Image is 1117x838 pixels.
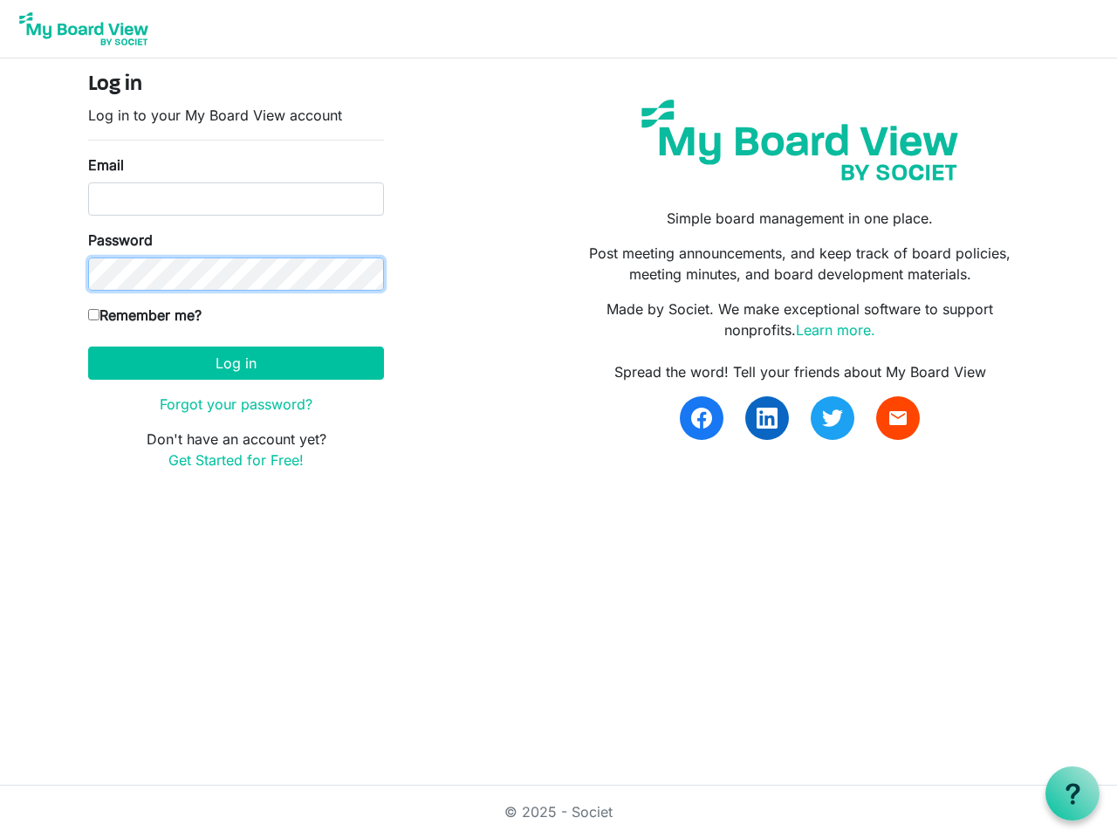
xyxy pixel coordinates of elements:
[504,803,613,821] a: © 2025 - Societ
[88,305,202,326] label: Remember me?
[88,230,153,251] label: Password
[876,396,920,440] a: email
[796,321,875,339] a: Learn more.
[572,243,1029,285] p: Post meeting announcements, and keep track of board policies, meeting minutes, and board developm...
[168,451,304,469] a: Get Started for Free!
[628,86,971,194] img: my-board-view-societ.svg
[88,72,384,98] h4: Log in
[88,347,384,380] button: Log in
[757,408,778,429] img: linkedin.svg
[88,429,384,471] p: Don't have an account yet?
[572,299,1029,340] p: Made by Societ. We make exceptional software to support nonprofits.
[572,361,1029,382] div: Spread the word! Tell your friends about My Board View
[88,155,124,175] label: Email
[691,408,712,429] img: facebook.svg
[572,208,1029,229] p: Simple board management in one place.
[88,105,384,126] p: Log in to your My Board View account
[88,309,99,320] input: Remember me?
[887,408,908,429] span: email
[822,408,843,429] img: twitter.svg
[160,395,312,413] a: Forgot your password?
[14,7,154,51] img: My Board View Logo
